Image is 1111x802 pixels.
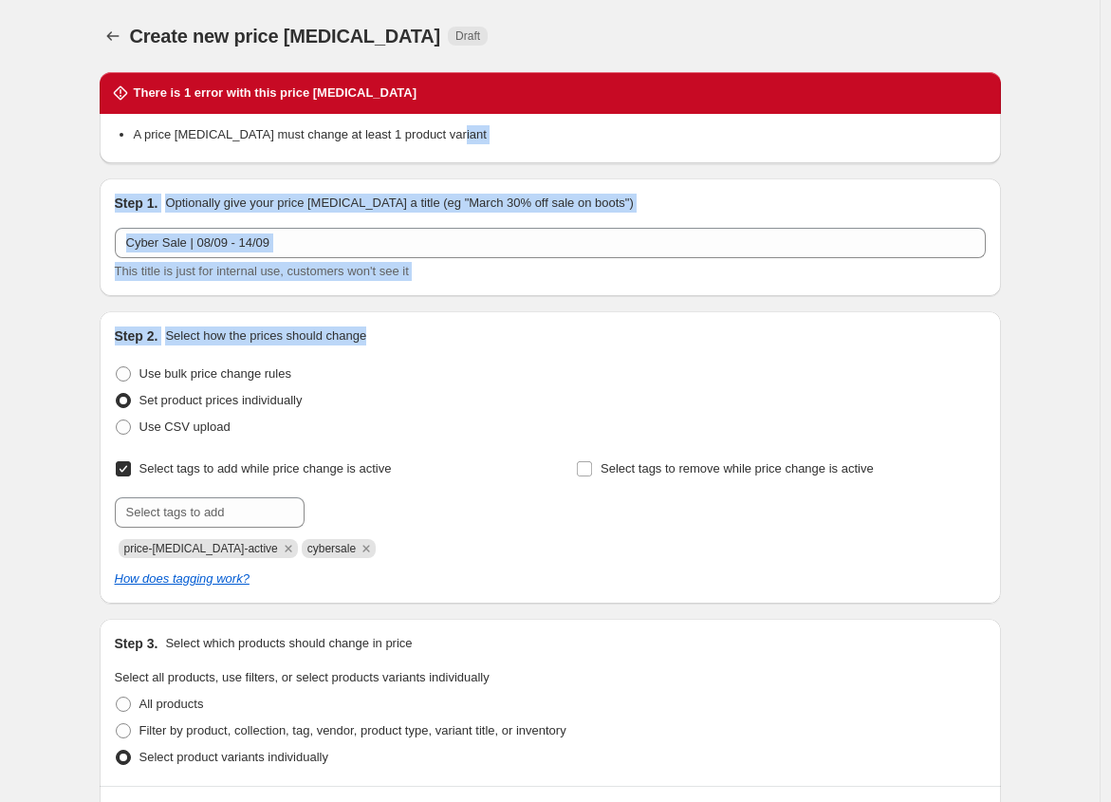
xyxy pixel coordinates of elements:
span: Set product prices individually [139,393,303,407]
span: price-change-job-active [124,542,278,555]
h2: There is 1 error with this price [MEDICAL_DATA] [134,84,417,103]
li: A price [MEDICAL_DATA] must change at least 1 product variant [134,125,986,144]
span: Draft [455,28,480,44]
span: Create new price [MEDICAL_DATA] [130,26,441,47]
p: Optionally give your price [MEDICAL_DATA] a title (eg "March 30% off sale on boots") [165,194,633,213]
span: This title is just for internal use, customers won't see it [115,264,409,278]
p: Select which products should change in price [165,634,412,653]
span: Select product variants individually [139,750,328,764]
button: Remove price-change-job-active [280,540,297,557]
span: Select tags to add while price change is active [139,461,392,476]
input: 30% off holiday sale [115,228,986,258]
span: Select all products, use filters, or select products variants individually [115,670,490,684]
span: cybersale [307,542,356,555]
p: Select how the prices should change [165,326,366,345]
button: Price change jobs [100,23,126,49]
a: How does tagging work? [115,571,250,586]
span: Filter by product, collection, tag, vendor, product type, variant title, or inventory [139,723,566,737]
h2: Step 1. [115,194,158,213]
span: All products [139,697,204,711]
span: Select tags to remove while price change is active [601,461,874,476]
span: Use bulk price change rules [139,366,291,381]
button: Remove cybersale [358,540,375,557]
input: Select tags to add [115,497,305,528]
h2: Step 2. [115,326,158,345]
span: Use CSV upload [139,420,231,434]
h2: Step 3. [115,634,158,653]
